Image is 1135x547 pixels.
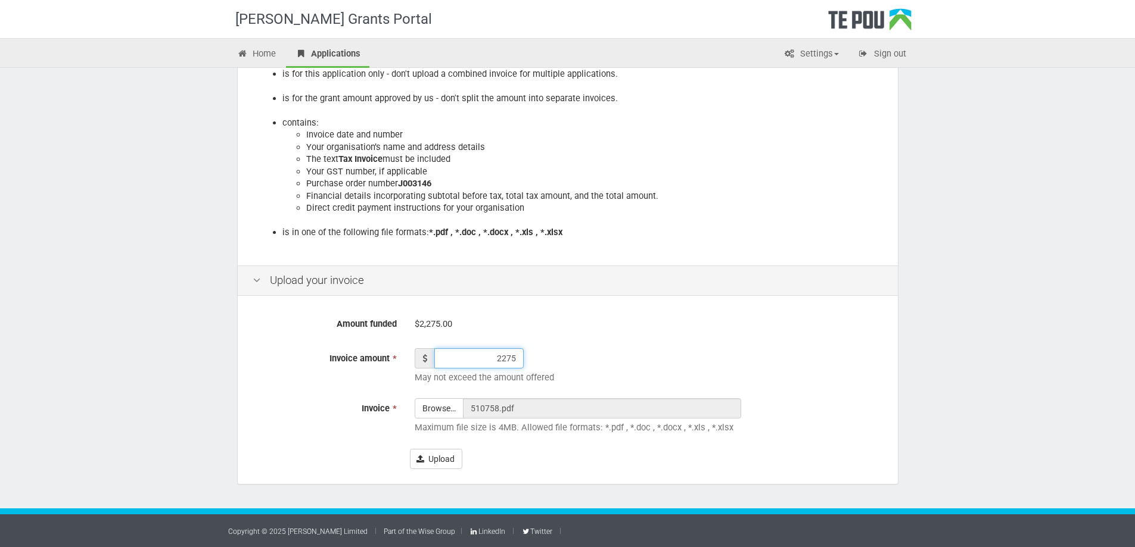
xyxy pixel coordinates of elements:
a: Part of the Wise Group [384,527,455,536]
li: Invoice date and number [306,129,877,141]
li: The text must be included [306,153,877,165]
li: Your GST number, if applicable [306,165,877,178]
b: J003146 [398,178,431,189]
a: Copyright © 2025 [PERSON_NAME] Limited [228,527,368,536]
li: Your organisation’s name and address details [306,141,877,154]
a: Home [228,42,285,68]
span: Invoice [362,403,390,414]
span: Browse… [415,398,464,418]
li: Purchase order number [306,177,877,190]
label: Amount funded [244,314,406,330]
li: Financial details incorporating subtotal before tax, total tax amount, and the total amount. [306,190,877,202]
a: LinkedIn [469,527,505,536]
span: Invoice amount [329,353,390,364]
div: Te Pou Logo [828,8,912,38]
div: Upload your invoice [238,265,898,296]
a: Settings [775,42,848,68]
li: is in one of the following file formats: [282,226,877,239]
li: is for the grant amount approved by us - don't split the amount into separate invoices. [282,92,877,117]
a: Applications [286,42,369,68]
a: Sign out [849,42,915,68]
li: contains: [282,117,877,227]
li: is for this application only - don't upload a combined invoice for multiple applications. [282,68,877,92]
p: May not exceed the amount offered [415,371,883,384]
a: Twitter [521,527,552,536]
b: Tax Invoice [338,154,383,164]
div: $2,275.00 [415,314,883,335]
p: Maximum file size is 4MB. Allowed file formats: *.pdf , *.doc , *.docx , *.xls , *.xlsx [415,421,883,434]
button: Upload [410,449,462,469]
b: *.pdf , *.doc , *.docx , *.xls , *.xlsx [429,227,562,237]
li: Direct credit payment instructions for your organisation [306,202,877,226]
